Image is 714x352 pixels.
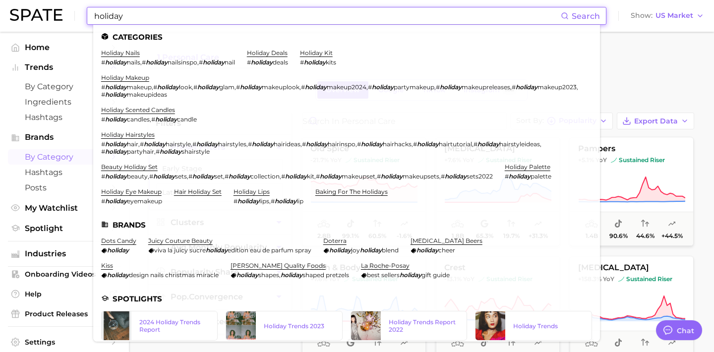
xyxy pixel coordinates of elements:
span: # [302,140,306,148]
span: viva la juicy sucre [154,246,206,254]
em: holiday [361,140,383,148]
span: palette [531,173,551,180]
span: # [142,59,146,66]
a: My Watchlist [8,200,121,216]
span: # [101,140,105,148]
span: 44.6% [636,233,654,239]
span: pampers [570,144,693,153]
span: popularity predicted growth: Very Likely [400,337,408,349]
span: nailsinspo [168,59,197,66]
span: # [281,173,285,180]
em: holiday [105,140,127,148]
em: holiday [105,148,127,155]
span: # [234,197,238,205]
em: holiday [251,59,273,66]
span: # [151,116,155,123]
span: shairstyle [181,148,210,155]
span: lips [259,197,269,205]
img: sustained riser [618,276,624,282]
em: holiday [105,83,127,91]
span: sets [175,173,187,180]
span: Industries [25,249,104,258]
a: dots candy [101,237,136,244]
a: Holiday Trends Report 2022 [351,311,468,341]
div: Holiday Trends [513,322,584,330]
span: makeup2023 [537,83,577,91]
button: Brands [8,130,121,145]
div: Holiday Trends Report 2022 [389,318,459,333]
em: holiday [160,148,181,155]
div: , , , , , , , [101,173,493,180]
em: holiday [192,173,214,180]
em: holiday [155,116,177,123]
a: Hashtags [8,165,121,180]
a: holiday eye makeup [101,188,162,195]
em: holiday [304,59,326,66]
em: holiday [157,83,179,91]
div: Holiday Trends 2023 [264,322,334,330]
span: partymakeup [394,83,434,91]
a: Posts [8,180,121,195]
span: YoY [603,275,614,283]
em: holiday [237,271,258,279]
em: holiday [107,271,129,279]
span: Onboarding Videos [25,270,104,279]
a: Product Releases [8,306,121,321]
div: , , [101,59,235,66]
span: # [225,173,229,180]
span: by Category [25,152,104,162]
a: beauty holiday set [101,163,158,171]
span: US Market [655,13,693,18]
span: # [101,83,105,91]
a: by Category [8,149,121,165]
span: by Category [25,82,104,91]
span: Brands [25,133,104,142]
span: glam [219,83,235,91]
span: # [101,197,105,205]
span: popularity predicted growth: Uncertain [668,337,676,349]
em: holiday [206,246,228,254]
em: holiday [240,83,262,91]
div: , [231,271,349,279]
span: # [188,173,192,180]
em: holiday [440,83,462,91]
em: holiday [381,173,403,180]
span: Product Releases [25,309,104,318]
span: # [357,140,361,148]
em: holiday [477,140,499,148]
a: 2024 Holiday Trends Report [101,311,218,341]
a: hair holiday set [174,188,222,195]
em: holiday [400,271,421,279]
span: # [436,83,440,91]
em: holiday [509,173,531,180]
span: # [149,173,153,180]
span: Export Data [634,117,678,125]
a: Ingredients [8,94,121,110]
img: SPATE [10,9,62,21]
a: holiday scented candles [101,106,175,114]
span: # [505,173,509,180]
em: holiday [281,271,302,279]
em: holiday [105,197,127,205]
a: by Category [8,79,121,94]
span: set [214,173,223,180]
span: hairinspo [328,140,356,148]
span: sustained riser [618,275,672,283]
span: # [101,148,105,155]
em: holiday [197,83,219,91]
span: best sellers [367,271,400,279]
span: design nails christmas miracle [129,271,219,279]
span: lip [297,197,303,205]
span: # [301,83,305,91]
a: Settings [8,335,121,350]
span: # [368,83,372,91]
em: holiday [107,246,129,254]
span: nail [225,59,235,66]
span: cheer [438,246,455,254]
span: popularity convergence: Low Convergence [641,337,649,349]
a: Help [8,287,121,301]
button: Trends [8,60,121,75]
span: hairhacks [383,140,412,148]
span: makeupreleases [462,83,510,91]
span: popularity convergence: Medium Convergence [641,218,649,230]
